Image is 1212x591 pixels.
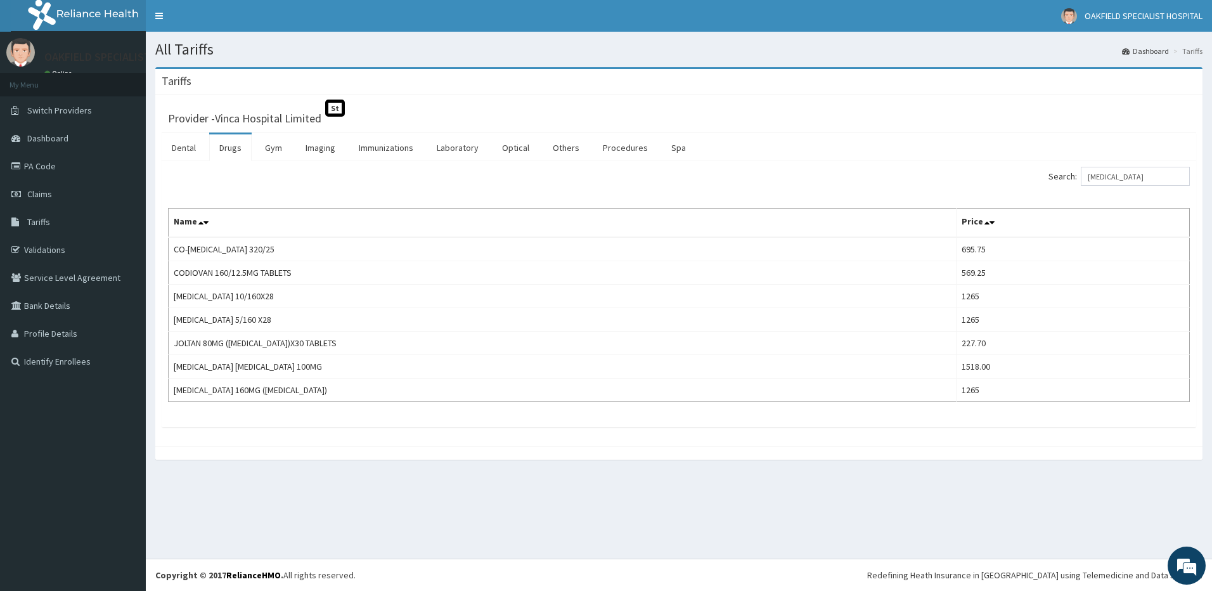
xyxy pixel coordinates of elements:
a: Dashboard [1122,46,1169,56]
td: CO-[MEDICAL_DATA] 320/25 [169,237,957,261]
span: We're online! [74,160,175,288]
a: Imaging [295,134,345,161]
span: Switch Providers [27,105,92,116]
a: Procedures [593,134,658,161]
span: Dashboard [27,133,68,144]
label: Search: [1048,167,1190,186]
input: Search: [1081,167,1190,186]
span: OAKFIELD SPECIALIST HOSPITAL [1085,10,1202,22]
td: 569.25 [957,261,1190,285]
a: Dental [162,134,206,161]
img: User Image [6,38,35,67]
li: Tariffs [1170,46,1202,56]
th: Price [957,209,1190,238]
a: Others [543,134,590,161]
div: Chat with us now [66,71,213,88]
span: St [325,100,345,117]
td: CODIOVAN 160/12.5MG TABLETS [169,261,957,285]
td: 1518.00 [957,355,1190,379]
div: Minimize live chat window [208,6,238,37]
td: [MEDICAL_DATA] 5/160 X28 [169,308,957,332]
th: Name [169,209,957,238]
strong: Copyright © 2017 . [155,569,283,581]
a: Online [44,69,75,78]
a: Spa [661,134,696,161]
div: Redefining Heath Insurance in [GEOGRAPHIC_DATA] using Telemedicine and Data Science! [867,569,1202,581]
a: Gym [255,134,292,161]
td: 1265 [957,285,1190,308]
p: OAKFIELD SPECIALIST HOSPITAL [44,51,203,63]
td: [MEDICAL_DATA] [MEDICAL_DATA] 100MG [169,355,957,379]
a: Optical [492,134,539,161]
a: RelianceHMO [226,569,281,581]
span: Tariffs [27,216,50,228]
td: 227.70 [957,332,1190,355]
footer: All rights reserved. [146,559,1212,591]
h3: Provider - Vinca Hospital Limited [168,113,321,124]
td: [MEDICAL_DATA] 10/160X28 [169,285,957,308]
img: d_794563401_company_1708531726252_794563401 [23,63,51,95]
a: Immunizations [349,134,423,161]
td: 1265 [957,308,1190,332]
h1: All Tariffs [155,41,1202,58]
span: Claims [27,188,52,200]
td: JOLTAN 80MG ([MEDICAL_DATA])X30 TABLETS [169,332,957,355]
h3: Tariffs [162,75,191,87]
a: Laboratory [427,134,489,161]
td: 695.75 [957,237,1190,261]
a: Drugs [209,134,252,161]
textarea: Type your message and hit 'Enter' [6,346,242,391]
td: 1265 [957,379,1190,402]
img: User Image [1061,8,1077,24]
td: [MEDICAL_DATA] 160MG ([MEDICAL_DATA]) [169,379,957,402]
